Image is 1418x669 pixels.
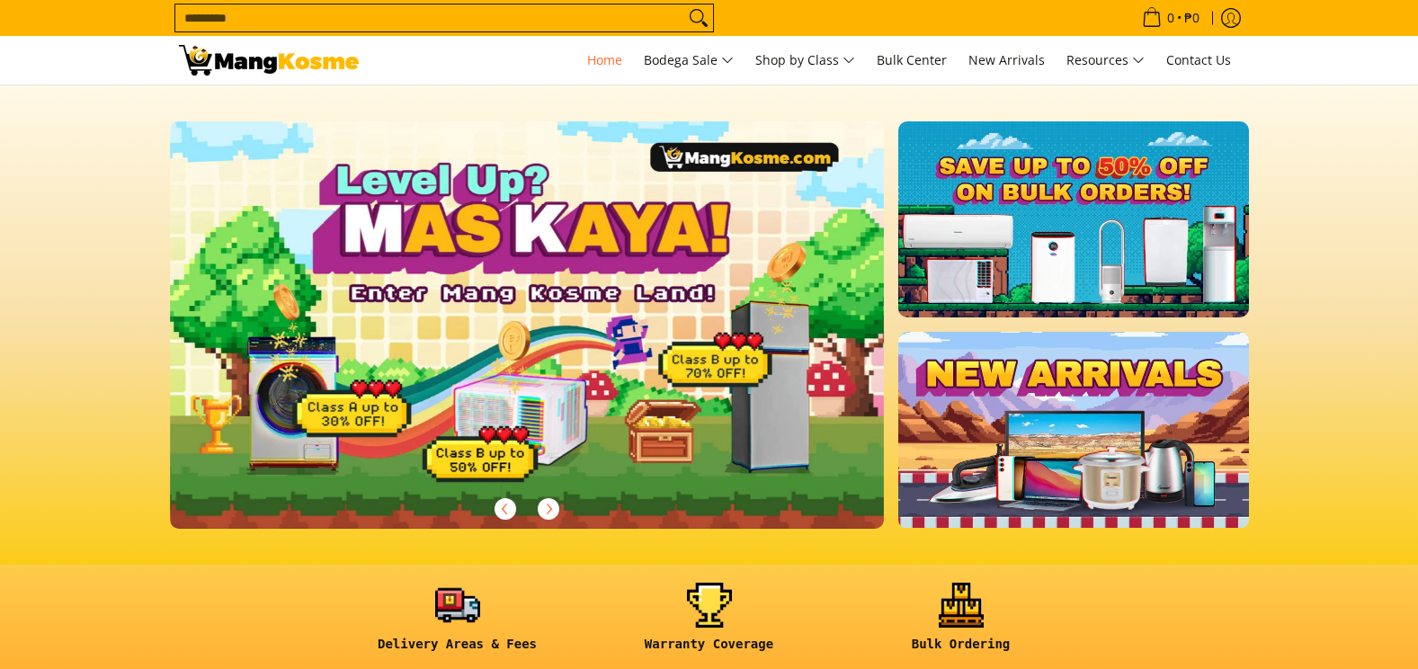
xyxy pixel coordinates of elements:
span: Home [587,51,622,68]
a: New Arrivals [959,36,1054,85]
span: • [1137,8,1205,28]
a: Home [578,36,631,85]
button: Next [529,489,568,529]
a: Contact Us [1157,36,1240,85]
span: Bodega Sale [644,49,734,72]
span: Bulk Center [877,51,947,68]
span: 0 [1164,12,1177,24]
a: Bodega Sale [635,36,743,85]
img: Mang Kosme: Your Home Appliances Warehouse Sale Partner! [179,45,359,76]
span: Shop by Class [755,49,855,72]
span: New Arrivals [968,51,1045,68]
a: Bulk Center [868,36,956,85]
span: Resources [1066,49,1145,72]
nav: Main Menu [377,36,1240,85]
a: <h6><strong>Bulk Ordering</strong></h6> [844,583,1078,666]
a: <h6><strong>Delivery Areas & Fees</strong></h6> [341,583,575,666]
span: ₱0 [1182,12,1202,24]
button: Previous [486,489,525,529]
span: Contact Us [1166,51,1231,68]
a: Shop by Class [746,36,864,85]
img: Gaming desktop banner [170,121,885,529]
button: Search [684,4,713,31]
a: Resources [1057,36,1154,85]
a: <h6><strong>Warranty Coverage</strong></h6> [593,583,826,666]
